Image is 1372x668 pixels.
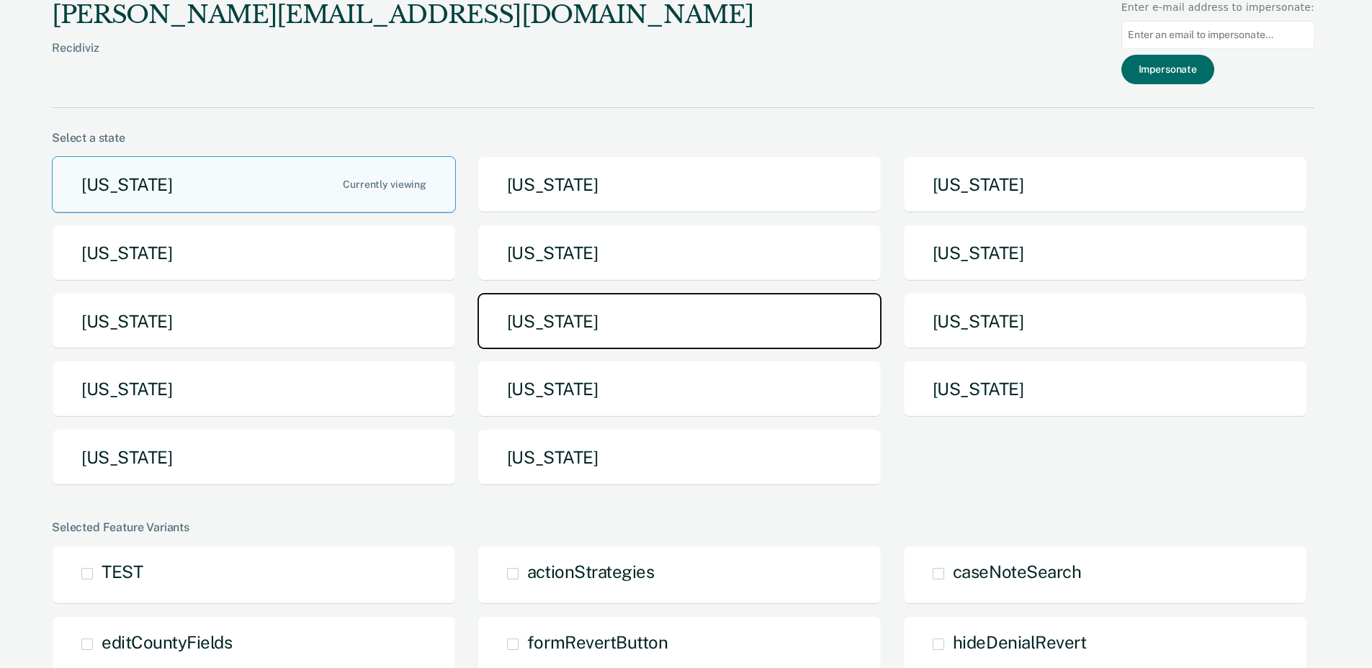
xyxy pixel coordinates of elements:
[52,156,456,213] button: [US_STATE]
[1121,21,1314,49] input: Enter an email to impersonate...
[903,293,1307,350] button: [US_STATE]
[903,156,1307,213] button: [US_STATE]
[52,520,1314,534] div: Selected Feature Variants
[953,561,1081,582] span: caseNoteSearch
[52,131,1314,145] div: Select a state
[52,225,456,281] button: [US_STATE]
[477,429,882,486] button: [US_STATE]
[527,632,668,652] span: formRevertButton
[102,561,143,582] span: TEST
[477,293,882,350] button: [US_STATE]
[477,225,882,281] button: [US_STATE]
[953,632,1086,652] span: hideDenialRevert
[477,156,882,213] button: [US_STATE]
[102,632,232,652] span: editCountyFields
[903,225,1307,281] button: [US_STATE]
[527,561,654,582] span: actionStrategies
[52,41,753,78] div: Recidiviz
[903,361,1307,417] button: [US_STATE]
[477,361,882,417] button: [US_STATE]
[52,361,456,417] button: [US_STATE]
[52,429,456,486] button: [US_STATE]
[1121,55,1214,84] button: Impersonate
[52,293,456,350] button: [US_STATE]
